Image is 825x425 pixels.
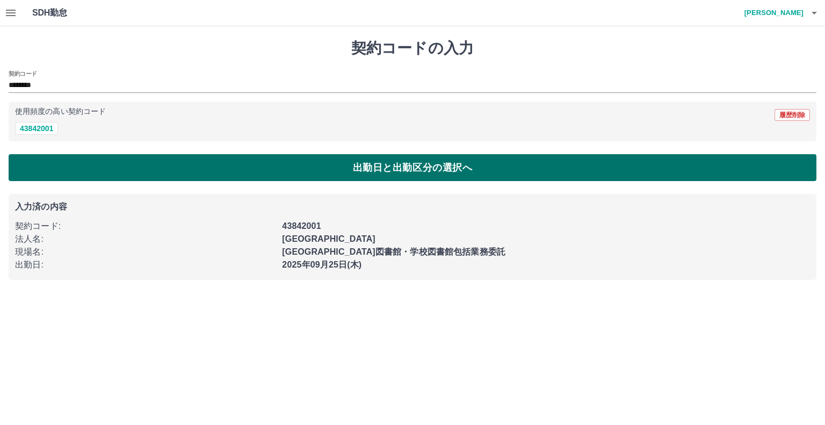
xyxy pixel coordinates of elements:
p: 現場名 : [15,246,276,258]
h1: 契約コードの入力 [9,39,816,57]
p: 出勤日 : [15,258,276,271]
button: 履歴削除 [775,109,810,121]
button: 出勤日と出勤区分の選択へ [9,154,816,181]
h2: 契約コード [9,69,37,78]
button: 43842001 [15,122,58,135]
b: [GEOGRAPHIC_DATA] [282,234,375,243]
b: 2025年09月25日(木) [282,260,361,269]
p: 使用頻度の高い契約コード [15,108,106,116]
p: 契約コード : [15,220,276,233]
p: 法人名 : [15,233,276,246]
p: 入力済の内容 [15,203,810,211]
b: 43842001 [282,221,321,230]
b: [GEOGRAPHIC_DATA]図書館・学校図書館包括業務委託 [282,247,505,256]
